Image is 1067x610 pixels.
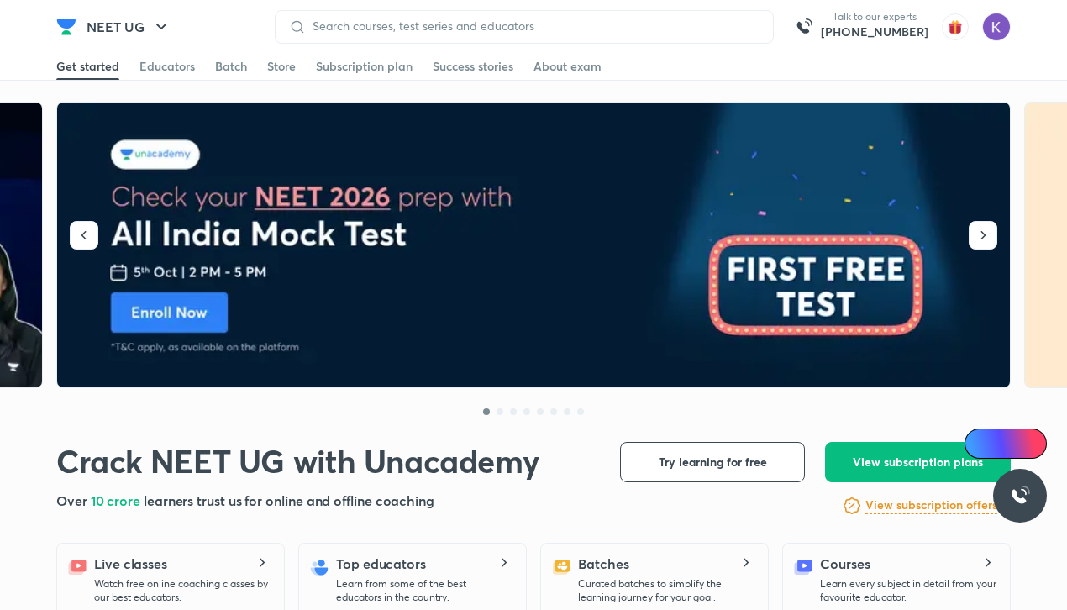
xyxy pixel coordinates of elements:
[982,13,1011,41] img: Koyna Rana
[267,53,296,80] a: Store
[820,554,870,574] h5: Courses
[533,53,602,80] a: About exam
[578,554,628,574] h5: Batches
[56,58,119,75] div: Get started
[139,58,195,75] div: Educators
[139,53,195,80] a: Educators
[620,442,805,482] button: Try learning for free
[865,497,997,514] h6: View subscription offers
[316,58,413,75] div: Subscription plan
[865,496,997,516] a: View subscription offers
[820,577,996,604] p: Learn every subject in detail from your favourite educator.
[56,17,76,37] img: Company Logo
[56,492,91,509] span: Over
[992,437,1037,450] span: Ai Doubts
[336,577,512,604] p: Learn from some of the best educators in the country.
[965,429,1047,459] a: Ai Doubts
[267,58,296,75] div: Store
[787,10,821,44] img: call-us
[975,437,988,450] img: Icon
[942,13,969,40] img: avatar
[433,53,513,80] a: Success stories
[94,554,167,574] h5: Live classes
[316,53,413,80] a: Subscription plan
[215,58,247,75] div: Batch
[533,58,602,75] div: About exam
[853,454,983,471] span: View subscription plans
[56,442,539,481] h1: Crack NEET UG with Unacademy
[56,53,119,80] a: Get started
[433,58,513,75] div: Success stories
[821,10,928,24] p: Talk to our experts
[91,492,144,509] span: 10 crore
[336,554,426,574] h5: Top educators
[144,492,434,509] span: learners trust us for online and offline coaching
[659,454,767,471] span: Try learning for free
[1010,486,1030,506] img: ttu
[821,24,928,40] a: [PHONE_NUMBER]
[215,53,247,80] a: Batch
[306,19,760,33] input: Search courses, test series and educators
[578,577,754,604] p: Curated batches to simplify the learning journey for your goal.
[825,442,1011,482] button: View subscription plans
[76,10,181,44] button: NEET UG
[94,577,271,604] p: Watch free online coaching classes by our best educators.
